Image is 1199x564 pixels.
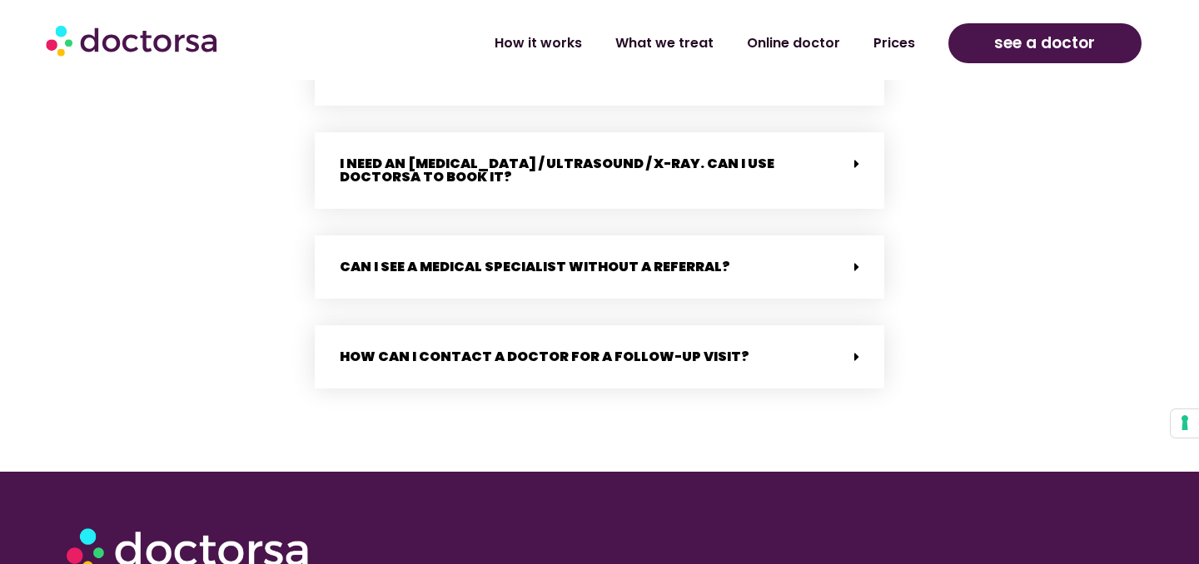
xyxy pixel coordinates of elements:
div: Can I see a medical specialist without a referral? [315,235,884,299]
a: Can I see a medical specialist without a referral? [340,257,730,276]
span: see a doctor [994,30,1095,57]
div: How can I contact a doctor for a follow-up visit? [315,325,884,388]
a: How it works [478,24,599,62]
div: I need an [MEDICAL_DATA] / Ultrasound / X-ray. Can I use Doctorsa to book it? [315,132,884,209]
a: What we treat [599,24,730,62]
a: How can I contact a doctor for a follow-up visit? [340,347,749,366]
a: Prices [857,24,932,62]
button: Your consent preferences for tracking technologies [1171,409,1199,438]
a: I need an [MEDICAL_DATA] / Ultrasound / X-ray. Can I use Doctorsa to book it? [340,154,774,186]
a: see a doctor [948,23,1142,63]
a: Online doctor [730,24,857,62]
nav: Menu [317,24,931,62]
